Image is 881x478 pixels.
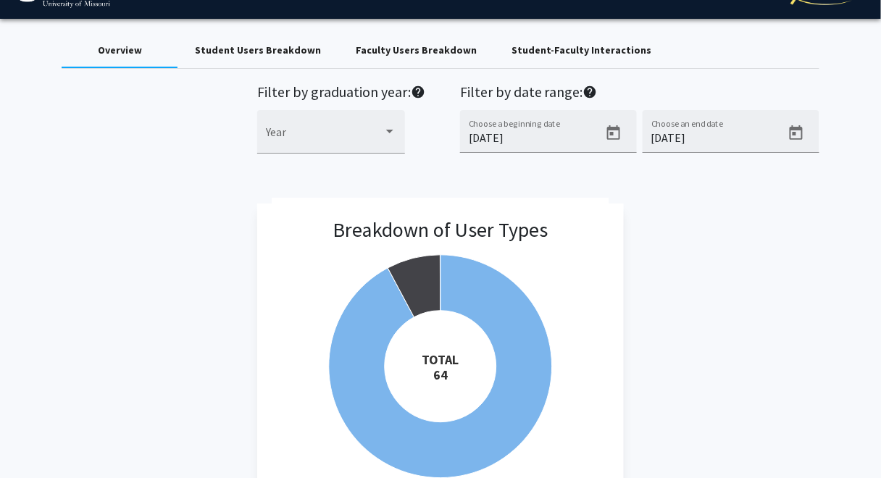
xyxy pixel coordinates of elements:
tspan: TOTAL 64 [422,351,459,383]
div: Overview [98,43,142,58]
h3: Breakdown of User Types [333,218,548,243]
button: Open calendar [782,119,811,148]
iframe: Chat [11,413,62,467]
button: Open calendar [599,119,628,148]
h2: Filter by graduation year: [257,83,425,104]
div: Faculty Users Breakdown [356,43,477,58]
div: Student Users Breakdown [195,43,321,58]
div: Student-Faculty Interactions [512,43,651,58]
h2: Filter by date range: [460,83,819,104]
mat-icon: help [583,83,598,101]
mat-icon: help [411,83,425,101]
